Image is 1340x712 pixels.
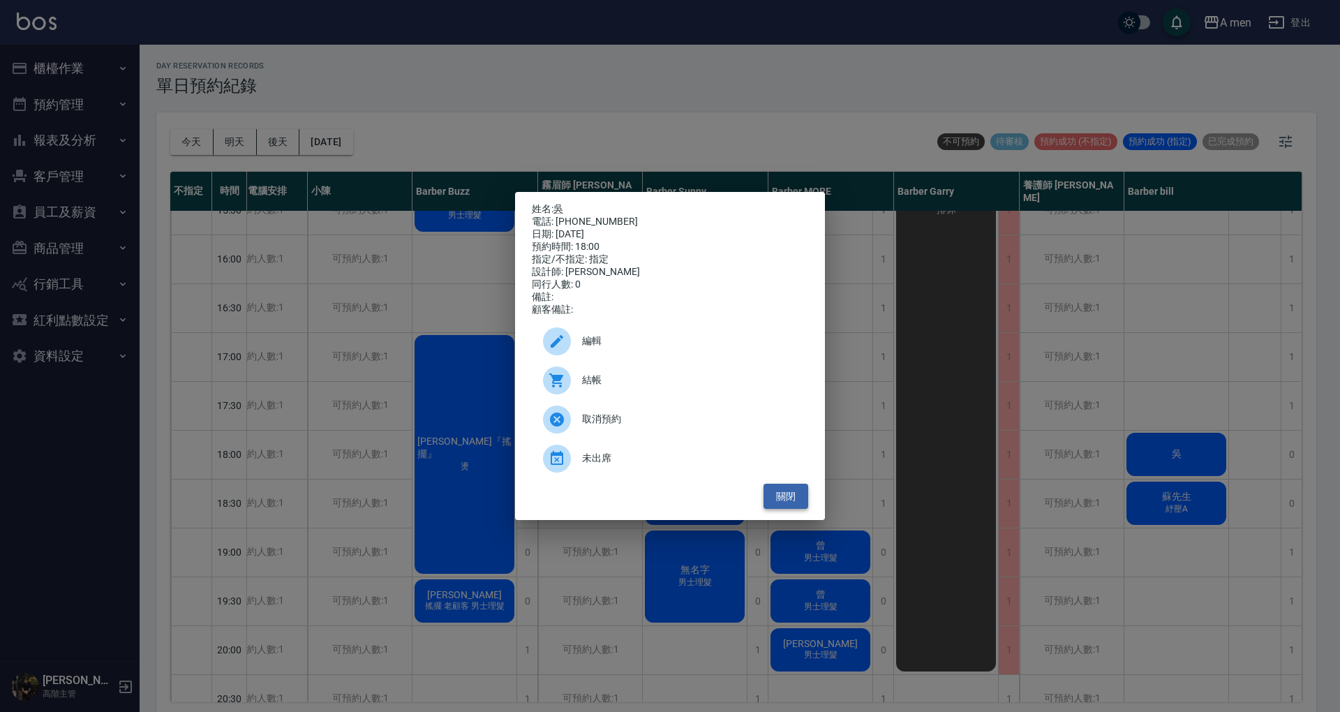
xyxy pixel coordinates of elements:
[532,279,808,291] div: 同行人數: 0
[532,253,808,266] div: 指定/不指定: 指定
[582,334,797,348] span: 編輯
[532,241,808,253] div: 預約時間: 18:00
[764,484,808,510] button: 關閉
[582,373,797,387] span: 結帳
[582,412,797,427] span: 取消預約
[532,216,808,228] div: 電話: [PHONE_NUMBER]
[532,361,808,400] a: 結帳
[532,228,808,241] div: 日期: [DATE]
[532,400,808,439] div: 取消預約
[532,439,808,478] div: 未出席
[532,203,808,216] p: 姓名:
[532,291,808,304] div: 備註:
[582,451,797,466] span: 未出席
[553,203,563,214] a: 吳
[532,322,808,361] div: 編輯
[532,266,808,279] div: 設計師: [PERSON_NAME]
[532,304,808,316] div: 顧客備註:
